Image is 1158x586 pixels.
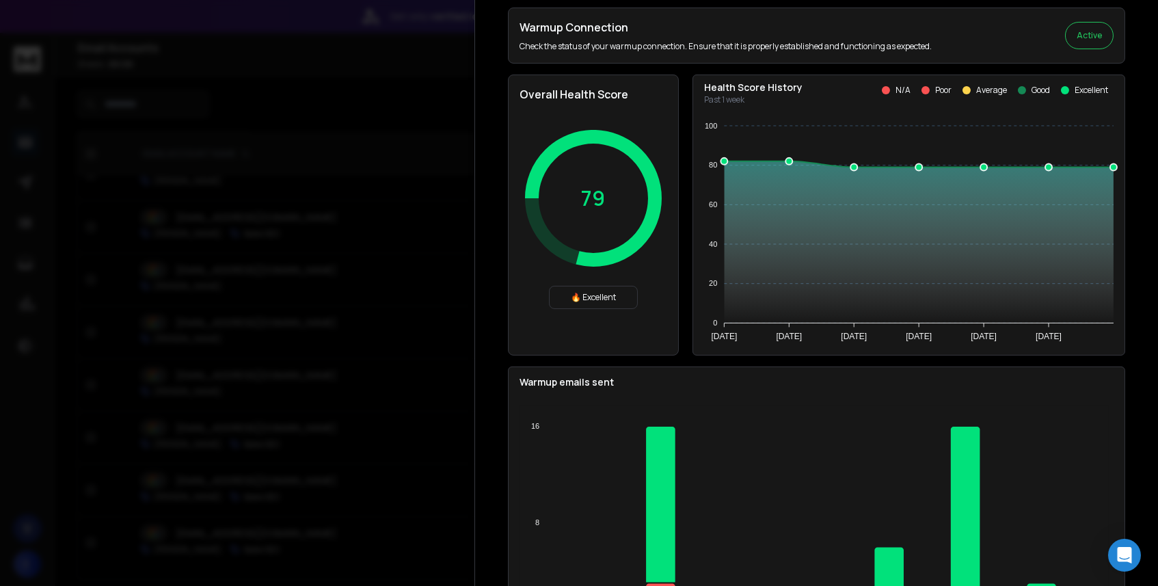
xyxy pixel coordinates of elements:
[896,85,911,96] p: N/A
[520,19,932,36] h2: Warmup Connection
[704,94,803,105] p: Past 1 week
[906,332,932,341] tspan: [DATE]
[582,186,606,211] p: 79
[971,332,997,341] tspan: [DATE]
[935,85,952,96] p: Poor
[776,332,802,341] tspan: [DATE]
[709,161,717,169] tspan: 80
[1065,22,1114,49] button: Active
[1075,85,1108,96] p: Excellent
[841,332,867,341] tspan: [DATE]
[549,286,638,309] div: 🔥 Excellent
[520,86,667,103] h2: Overall Health Score
[713,319,717,327] tspan: 0
[709,200,717,209] tspan: 60
[709,240,717,248] tspan: 40
[705,122,717,130] tspan: 100
[520,375,1114,389] p: Warmup emails sent
[520,41,932,52] p: Check the status of your warmup connection. Ensure that it is properly established and functionin...
[531,422,539,430] tspan: 16
[1036,332,1062,341] tspan: [DATE]
[709,279,717,287] tspan: 20
[535,518,539,527] tspan: 8
[704,81,803,94] p: Health Score History
[711,332,737,341] tspan: [DATE]
[976,85,1007,96] p: Average
[1032,85,1050,96] p: Good
[1108,539,1141,572] div: Open Intercom Messenger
